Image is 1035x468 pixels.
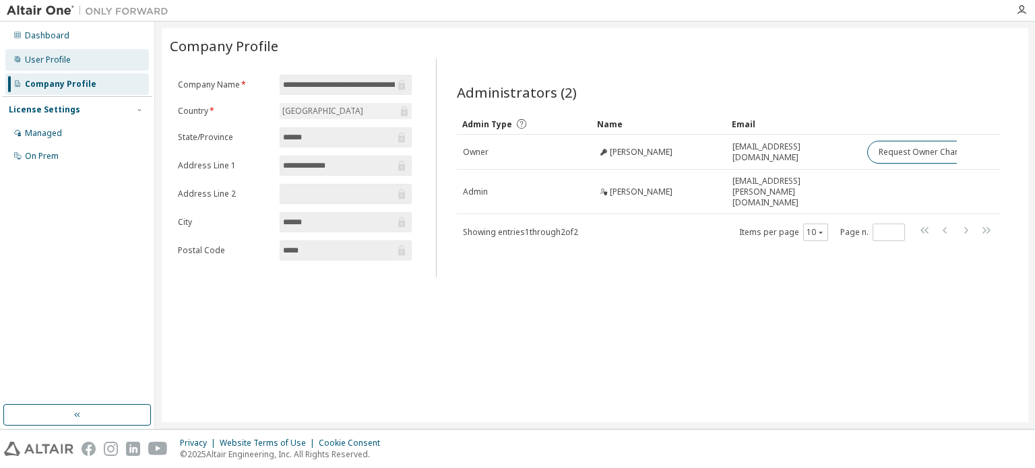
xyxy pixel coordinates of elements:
[610,147,672,158] span: [PERSON_NAME]
[180,448,388,460] p: © 2025 Altair Engineering, Inc. All Rights Reserved.
[25,79,96,90] div: Company Profile
[178,245,272,256] label: Postal Code
[82,442,96,456] img: facebook.svg
[180,438,220,448] div: Privacy
[178,160,272,171] label: Address Line 1
[126,442,140,456] img: linkedin.svg
[732,141,855,163] span: [EMAIL_ADDRESS][DOMAIN_NAME]
[610,187,672,197] span: [PERSON_NAME]
[739,224,828,241] span: Items per page
[178,79,272,90] label: Company Name
[807,227,825,238] button: 10
[840,224,905,241] span: Page n.
[178,217,272,228] label: City
[178,189,272,199] label: Address Line 2
[463,187,488,197] span: Admin
[25,55,71,65] div: User Profile
[25,128,62,139] div: Managed
[867,141,981,164] button: Request Owner Change
[170,36,278,55] span: Company Profile
[25,151,59,162] div: On Prem
[462,119,512,130] span: Admin Type
[104,442,118,456] img: instagram.svg
[732,113,856,135] div: Email
[457,83,577,102] span: Administrators (2)
[7,4,175,18] img: Altair One
[463,147,489,158] span: Owner
[25,30,69,41] div: Dashboard
[319,438,388,448] div: Cookie Consent
[732,176,855,208] span: [EMAIL_ADDRESS][PERSON_NAME][DOMAIN_NAME]
[280,103,412,119] div: [GEOGRAPHIC_DATA]
[178,132,272,143] label: State/Province
[463,226,578,238] span: Showing entries 1 through 2 of 2
[9,104,80,115] div: License Settings
[597,113,721,135] div: Name
[148,442,168,456] img: youtube.svg
[178,106,272,116] label: Country
[280,104,365,119] div: [GEOGRAPHIC_DATA]
[220,438,319,448] div: Website Terms of Use
[4,442,73,456] img: altair_logo.svg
